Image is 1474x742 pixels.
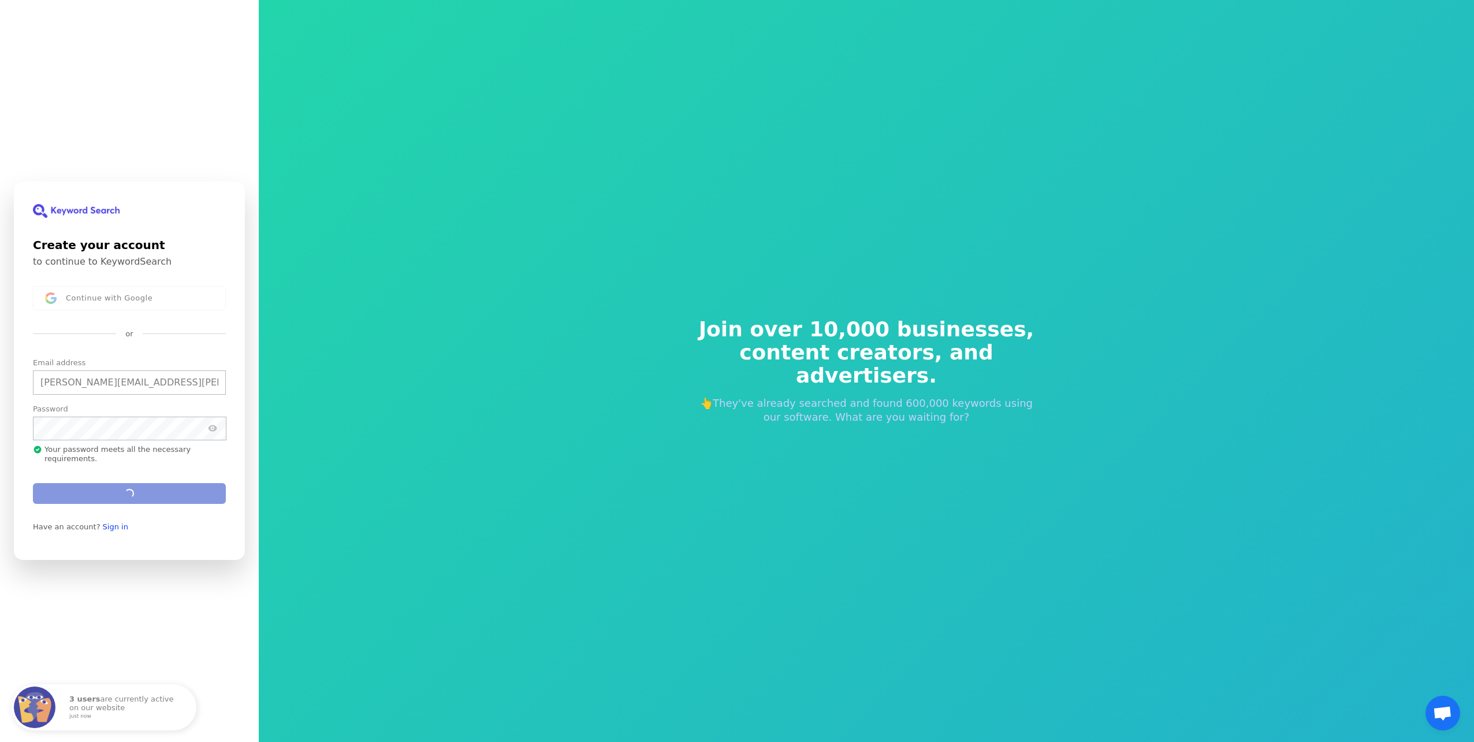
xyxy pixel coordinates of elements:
a: Sign in [103,522,128,532]
p: 👆They've already searched and found 600,000 keywords using our software. What are you waiting for? [691,396,1042,424]
p: or [125,329,133,339]
span: Join over 10,000 businesses, [691,318,1042,341]
p: Your password meets all the necessary requirements. [33,445,226,464]
p: to continue to KeywordSearch [33,256,226,268]
p: are currently active on our website [69,695,185,719]
button: Show password [206,422,219,436]
img: KeywordSearch [33,204,120,218]
a: Open chat [1425,696,1460,730]
strong: 3 users [69,695,100,703]
img: Fomo [14,687,55,728]
span: content creators, and advertisers. [691,341,1042,387]
h1: Create your account [33,236,226,254]
span: Have an account? [33,522,100,532]
small: just now [69,714,181,719]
